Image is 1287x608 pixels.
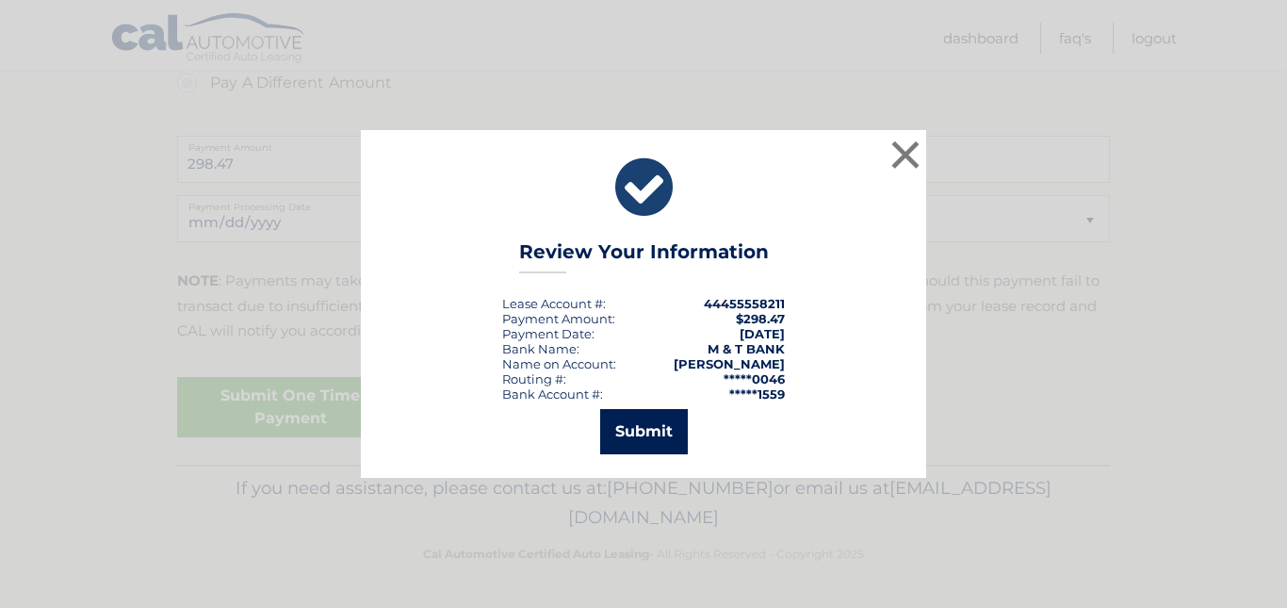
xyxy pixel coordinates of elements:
div: : [502,326,595,341]
strong: M & T BANK [708,341,785,356]
div: Bank Account #: [502,386,603,402]
span: [DATE] [740,326,785,341]
strong: 44455558211 [704,296,785,311]
div: Lease Account #: [502,296,606,311]
button: × [887,136,924,173]
div: Bank Name: [502,341,579,356]
div: Name on Account: [502,356,616,371]
h3: Review Your Information [519,240,769,273]
button: Submit [600,409,688,454]
span: Payment Date [502,326,592,341]
strong: [PERSON_NAME] [674,356,785,371]
div: Payment Amount: [502,311,615,326]
span: $298.47 [736,311,785,326]
div: Routing #: [502,371,566,386]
